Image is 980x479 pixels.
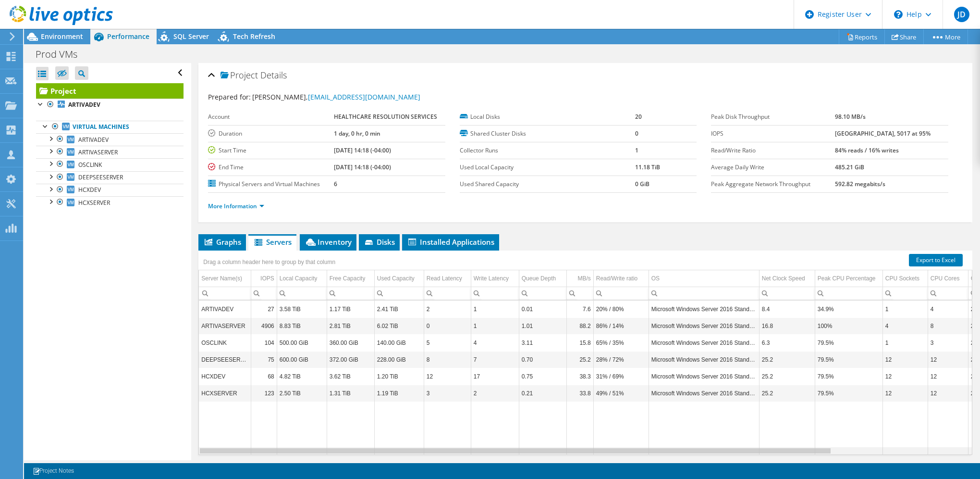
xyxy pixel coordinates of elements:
div: Drag a column header here to group by that column [201,255,338,269]
div: Peak CPU Percentage [818,273,876,284]
td: Column CPU Sockets, Value 12 [882,368,928,385]
span: SQL Server [173,32,209,41]
div: CPU Sockets [885,273,919,284]
b: 11.18 TiB [635,163,660,171]
label: Physical Servers and Virtual Machines [208,179,334,189]
td: Column OS, Value Microsoft Windows Server 2016 Standard [649,301,759,317]
td: Column Used Capacity, Value 6.02 TiB [374,317,424,334]
a: [EMAIL_ADDRESS][DOMAIN_NAME] [308,92,420,101]
td: Column MB/s, Filter cell [566,287,593,300]
span: Disks [364,237,395,247]
b: 6 [334,180,337,188]
td: Column Local Capacity, Value 3.58 TiB [277,301,327,317]
td: Net Clock Speed Column [759,270,815,287]
td: Column Free Capacity, Value 360.00 GiB [327,334,374,351]
a: Project [36,83,184,99]
label: Average Daily Write [711,163,834,172]
td: Column Server Name(s), Value DEEPSEESERVER [199,351,251,368]
td: Column IOPS, Value 75 [251,351,277,368]
td: Column MB/s, Value 25.2 [566,351,593,368]
td: Column IOPS, Value 68 [251,368,277,385]
td: Column Read Latency, Filter cell [424,287,471,300]
td: Column CPU Sockets, Value 4 [882,317,928,334]
td: Column Peak CPU Percentage, Value 79.5% [815,334,882,351]
td: Column OS, Value Microsoft Windows Server 2016 Standard [649,368,759,385]
td: Column CPU Cores, Value 12 [928,385,968,402]
td: Column CPU Cores, Value 12 [928,351,968,368]
b: 1 day, 0 hr, 0 min [334,129,380,138]
td: Column CPU Cores, Value 3 [928,334,968,351]
label: Prepared for: [208,92,251,101]
div: Read/Write ratio [596,273,637,284]
td: Column IOPS, Value 4906 [251,317,277,334]
td: Column Local Capacity, Value 600.00 GiB [277,351,327,368]
b: HEALTHCARE RESOLUTION SERVICES [334,113,437,121]
td: Column IOPS, Value 27 [251,301,277,317]
div: CPU Cores [931,273,960,284]
b: 20 [635,113,642,121]
td: Read/Write ratio Column [593,270,649,287]
td: Column IOPS, Value 123 [251,385,277,402]
td: Column CPU Cores, Filter cell [928,287,968,300]
td: Column CPU Sockets, Filter cell [882,287,928,300]
a: ARTIVASERVER [36,146,184,158]
td: Column Server Name(s), Value ARTIVADEV [199,301,251,317]
b: 84% reads / 16% writes [835,146,899,154]
a: Share [884,29,924,44]
div: Local Capacity [280,273,318,284]
a: Reports [839,29,885,44]
label: Duration [208,129,334,139]
span: HCXDEV [78,186,101,194]
span: Details [260,69,287,81]
td: Queue Depth Column [519,270,566,287]
td: Column Write Latency, Value 2 [471,385,519,402]
td: Column Net Clock Speed, Value 25.2 [759,368,815,385]
td: Column IOPS, Value 104 [251,334,277,351]
td: Column Read/Write ratio, Value 20% / 80% [593,301,649,317]
div: Free Capacity [330,273,366,284]
td: Column MB/s, Value 88.2 [566,317,593,334]
td: Write Latency Column [471,270,519,287]
span: Performance [107,32,149,41]
td: Peak CPU Percentage Column [815,270,882,287]
label: Used Shared Capacity [460,179,635,189]
a: More Information [208,202,264,210]
td: Column MB/s, Value 7.6 [566,301,593,317]
td: Column Free Capacity, Value 2.81 TiB [327,317,374,334]
span: Inventory [305,237,352,247]
span: Graphs [203,237,241,247]
span: ARTIVASERVER [78,148,118,156]
td: Column MB/s, Value 38.3 [566,368,593,385]
b: [GEOGRAPHIC_DATA], 5017 at 95% [835,129,931,138]
span: JD [954,7,969,22]
td: Column Used Capacity, Value 228.00 GiB [374,351,424,368]
td: Column Free Capacity, Value 372.00 GiB [327,351,374,368]
td: Column Read/Write ratio, Value 28% / 72% [593,351,649,368]
td: Column Used Capacity, Value 1.19 TiB [374,385,424,402]
td: Column Used Capacity, Value 140.00 GiB [374,334,424,351]
td: Column Read/Write ratio, Value 86% / 14% [593,317,649,334]
td: Column Queue Depth, Value 0.75 [519,368,566,385]
span: ARTIVADEV [78,136,109,144]
td: Column Queue Depth, Value 0.21 [519,385,566,402]
td: Column Net Clock Speed, Value 25.2 [759,385,815,402]
td: Local Capacity Column [277,270,327,287]
td: Column Local Capacity, Value 4.82 TiB [277,368,327,385]
td: Column Read/Write ratio, Filter cell [593,287,649,300]
td: Column CPU Cores, Value 12 [928,368,968,385]
td: Column Write Latency, Value 17 [471,368,519,385]
h1: Prod VMs [31,49,92,60]
td: Column MB/s, Value 15.8 [566,334,593,351]
td: Column Read Latency, Value 3 [424,385,471,402]
a: ARTIVADEV [36,99,184,111]
td: Column Free Capacity, Value 3.62 TiB [327,368,374,385]
b: [DATE] 14:18 (-04:00) [334,163,391,171]
div: Write Latency [474,273,509,284]
label: End Time [208,163,334,172]
td: Column Peak CPU Percentage, Value 79.5% [815,368,882,385]
a: Export to Excel [909,254,963,266]
td: MB/s Column [566,270,593,287]
td: Column Peak CPU Percentage, Filter cell [815,287,882,300]
a: Virtual Machines [36,121,184,133]
td: Column Write Latency, Filter cell [471,287,519,300]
